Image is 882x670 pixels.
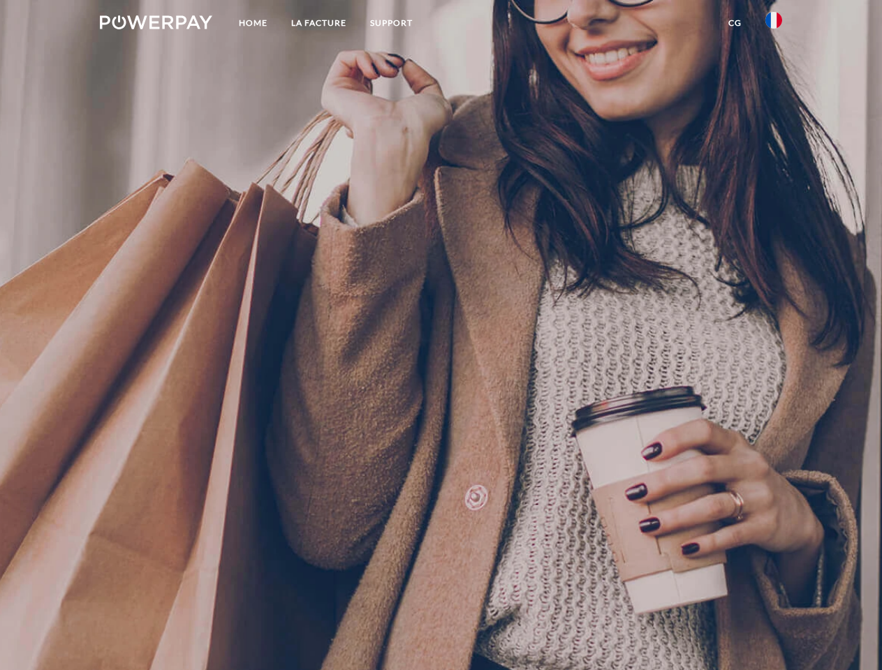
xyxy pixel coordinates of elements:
[279,10,358,36] a: LA FACTURE
[716,10,754,36] a: CG
[100,15,212,29] img: logo-powerpay-white.svg
[227,10,279,36] a: Home
[358,10,425,36] a: Support
[765,12,782,29] img: fr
